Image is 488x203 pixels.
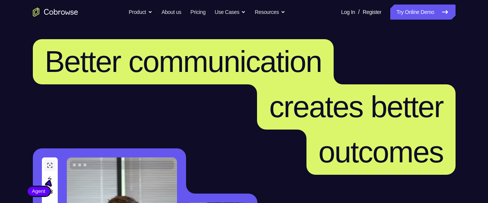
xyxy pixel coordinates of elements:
span: creates better [269,90,443,124]
a: Pricing [190,5,205,20]
button: Resources [255,5,285,20]
span: Agent [28,188,50,195]
button: Product [129,5,152,20]
span: / [358,8,360,17]
a: Try Online Demo [390,5,455,20]
a: Register [363,5,381,20]
a: About us [162,5,181,20]
span: Better communication [45,45,322,78]
span: outcomes [319,135,443,169]
a: Go to the home page [33,8,78,17]
button: Use Cases [215,5,246,20]
a: Log In [341,5,355,20]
